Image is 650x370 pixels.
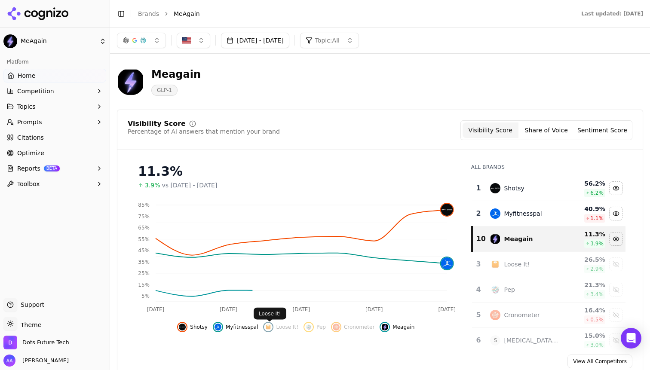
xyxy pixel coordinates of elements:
[179,324,186,330] img: shotsy
[472,303,625,328] tr: 5cronometerCronometer16.4%0.5%Show cronometer data
[590,215,604,222] span: 1.1 %
[151,67,201,81] div: Meagain
[19,357,69,364] span: [PERSON_NAME]
[21,37,96,45] span: MeAgain
[226,324,258,330] span: Myfitnesspal
[590,342,604,349] span: 3.0 %
[17,149,44,157] span: Optimize
[151,85,178,96] span: GLP-1
[293,306,310,312] tspan: [DATE]
[3,55,106,69] div: Platform
[609,207,623,220] button: Hide myfitnesspal data
[265,324,272,330] img: loose it!
[590,190,604,196] span: 6.2 %
[17,87,54,95] span: Competition
[504,311,540,319] div: Cronometer
[463,122,518,138] button: Visibility Score
[475,208,482,219] div: 2
[3,146,106,160] a: Optimize
[3,336,17,349] img: Dots Future Tech
[305,324,312,330] img: pep
[490,208,500,219] img: myfitnesspal
[566,179,605,188] div: 56.2 %
[138,10,159,17] a: Brands
[331,322,374,332] button: Show cronometer data
[504,336,559,345] div: [MEDICAL_DATA] App
[475,335,482,346] div: 6
[472,201,625,226] tr: 2myfitnesspalMyfitnesspal40.9%1.1%Hide myfitnesspal data
[621,328,641,349] div: Open Intercom Messenger
[471,164,625,171] div: All Brands
[220,306,237,312] tspan: [DATE]
[145,181,160,190] span: 3.9%
[609,181,623,195] button: Hide shotsy data
[3,131,106,144] a: Citations
[504,235,533,243] div: Meagain
[213,322,258,332] button: Hide myfitnesspal data
[475,259,482,269] div: 3
[567,355,632,368] a: View All Competitors
[566,281,605,289] div: 21.3 %
[566,306,605,315] div: 16.4 %
[17,180,40,188] span: Toolbox
[380,322,414,332] button: Hide meagain data
[566,331,605,340] div: 15.0 %
[504,184,524,193] div: Shotsy
[438,306,456,312] tspan: [DATE]
[315,36,340,45] span: Topic: All
[475,310,482,320] div: 5
[141,293,150,299] tspan: 5%
[17,133,44,142] span: Citations
[138,225,150,231] tspan: 65%
[3,355,15,367] img: Ameer Asghar
[44,165,60,171] span: BETA
[3,162,106,175] button: ReportsBETA
[344,324,374,330] span: Cronometer
[566,205,605,213] div: 40.9 %
[22,339,69,346] span: Dots Future Tech
[190,324,208,330] span: Shotsy
[472,226,625,252] tr: 10meagainMeagain11.3%3.9%Hide meagain data
[17,164,40,173] span: Reports
[182,36,191,45] img: United States
[117,68,144,95] img: MeAgain
[221,33,289,48] button: [DATE] - [DATE]
[581,10,643,17] div: Last updated: [DATE]
[504,260,530,269] div: Loose It!
[518,122,574,138] button: Share of Voice
[441,257,453,269] img: myfitnesspal
[566,230,605,239] div: 11.3 %
[3,84,106,98] button: Competition
[490,310,500,320] img: cronometer
[472,176,625,201] tr: 1shotsyShotsy56.2%6.2%Hide shotsy data
[333,324,340,330] img: cronometer
[304,322,326,332] button: Show pep data
[3,115,106,129] button: Prompts
[365,306,383,312] tspan: [DATE]
[3,336,69,349] button: Open organization switcher
[609,232,623,246] button: Hide meagain data
[18,71,35,80] span: Home
[17,300,44,309] span: Support
[609,333,623,347] button: Show semaglutide app data
[138,282,150,288] tspan: 15%
[162,181,218,190] span: vs [DATE] - [DATE]
[490,335,500,346] span: S
[3,100,106,113] button: Topics
[138,248,150,254] tspan: 45%
[381,324,388,330] img: meagain
[3,355,69,367] button: Open user button
[590,240,604,247] span: 3.9 %
[138,9,564,18] nav: breadcrumb
[147,306,165,312] tspan: [DATE]
[177,322,208,332] button: Hide shotsy data
[609,283,623,297] button: Show pep data
[17,102,36,111] span: Topics
[476,234,482,244] div: 10
[475,284,482,295] div: 4
[590,291,604,298] span: 3.4 %
[504,285,515,294] div: Pep
[138,236,150,242] tspan: 55%
[392,324,414,330] span: Meagain
[138,259,150,265] tspan: 35%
